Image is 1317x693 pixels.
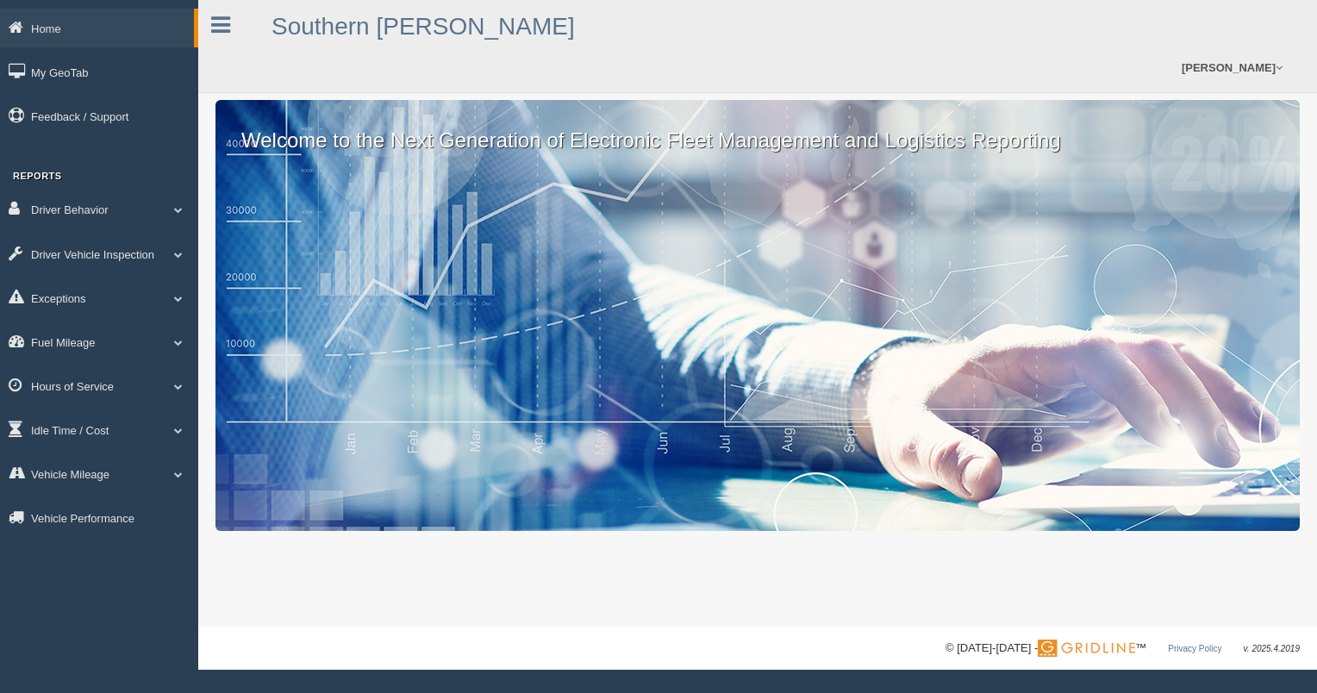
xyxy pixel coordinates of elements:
[272,13,575,40] a: Southern [PERSON_NAME]
[1173,43,1291,92] a: [PERSON_NAME]
[1038,640,1135,657] img: Gridline
[946,640,1300,658] div: © [DATE]-[DATE] - ™
[1244,644,1300,653] span: v. 2025.4.2019
[1168,644,1221,653] a: Privacy Policy
[215,100,1300,155] p: Welcome to the Next Generation of Electronic Fleet Management and Logistics Reporting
